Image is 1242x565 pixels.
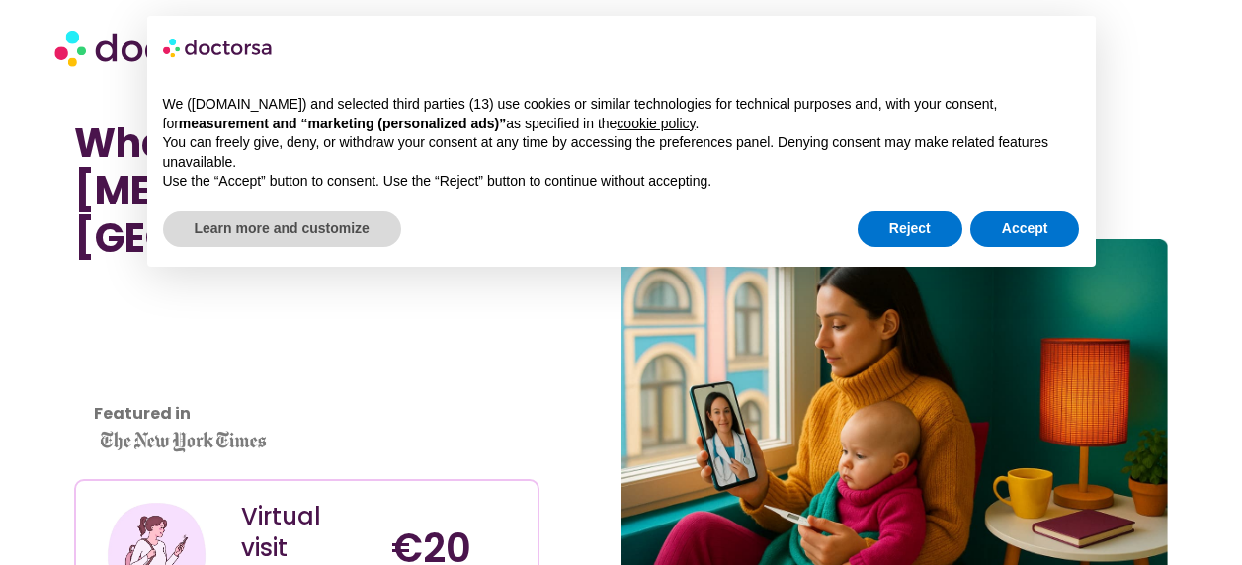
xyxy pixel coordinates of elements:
strong: Featured in [94,402,191,425]
iframe: Customer reviews powered by Trustpilot [84,291,262,440]
button: Accept [970,211,1080,247]
p: You can freely give, deny, or withdraw your consent at any time by accessing the preferences pane... [163,133,1080,172]
button: Learn more and customize [163,211,401,247]
strong: measurement and “marketing (personalized ads)” [179,116,506,131]
p: We ([DOMAIN_NAME]) and selected third parties (13) use cookies or similar technologies for techni... [163,95,1080,133]
a: cookie policy [617,116,695,131]
button: Reject [858,211,962,247]
img: logo [163,32,274,63]
h1: What To Do If You Have [MEDICAL_DATA] in [GEOGRAPHIC_DATA] [74,120,538,262]
p: Use the “Accept” button to consent. Use the “Reject” button to continue without accepting. [163,172,1080,192]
